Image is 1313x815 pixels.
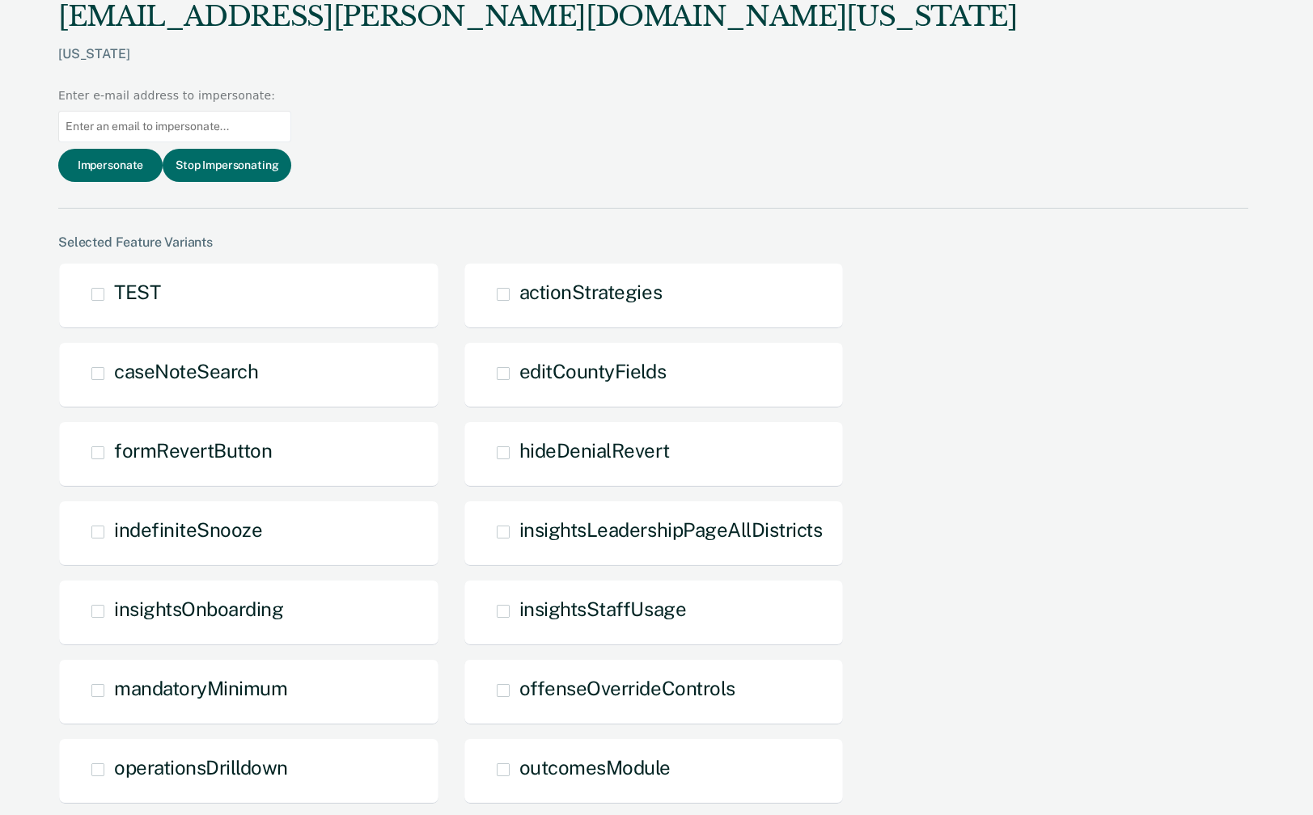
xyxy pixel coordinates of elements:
span: hideDenialRevert [519,439,669,462]
button: Impersonate [58,149,163,182]
div: Selected Feature Variants [58,234,1248,250]
span: outcomesModule [519,756,671,779]
div: [US_STATE] [58,46,1018,87]
span: editCountyFields [519,360,666,382]
span: mandatoryMinimum [114,677,287,699]
span: insightsOnboarding [114,598,283,620]
span: operationsDrilldown [114,756,288,779]
span: insightsStaffUsage [519,598,686,620]
input: Enter an email to impersonate... [58,111,291,142]
span: indefiniteSnooze [114,518,262,541]
span: actionStrategies [519,281,662,303]
div: Enter e-mail address to impersonate: [58,87,291,104]
button: Stop Impersonating [163,149,291,182]
span: TEST [114,281,160,303]
span: insightsLeadershipPageAllDistricts [519,518,823,541]
span: offenseOverrideControls [519,677,735,699]
span: formRevertButton [114,439,272,462]
span: caseNoteSearch [114,360,258,382]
